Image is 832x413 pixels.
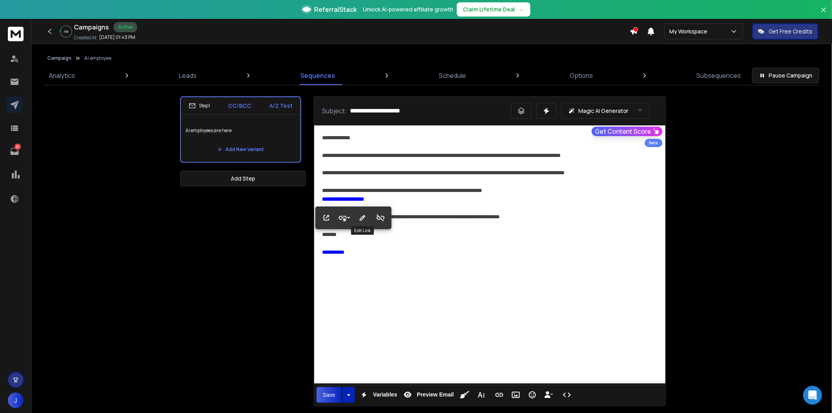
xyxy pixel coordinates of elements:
p: [DATE] 01:43 PM [99,34,135,41]
a: Analytics [44,66,80,85]
button: Insert Image (Ctrl+P) [508,387,523,403]
a: Leads [174,66,201,85]
button: Pause Campaign [752,68,819,83]
div: Beta [645,139,663,147]
p: Subsequences [697,71,741,80]
p: Schedule [439,71,466,80]
a: Schedule [434,66,471,85]
button: Unlink [373,210,388,226]
p: Ai employee [84,55,111,61]
p: Analytics [49,71,75,80]
button: Save [317,387,342,403]
button: Claim Lifetime Deal→ [457,2,530,17]
div: Step 1 [189,102,210,109]
span: ReferralStack [315,5,357,14]
button: Variables [357,387,399,403]
button: Add Step [180,171,306,186]
span: → [519,6,524,13]
button: Emoticons [525,387,540,403]
button: Get Free Credits [753,24,818,39]
p: Leads [179,71,197,80]
a: Subsequences [692,66,746,85]
button: Code View [560,387,574,403]
p: Ai employees are here [186,120,296,142]
button: Insert Link (Ctrl+K) [492,387,507,403]
p: Get Free Credits [769,28,813,35]
div: Open Intercom Messenger [803,386,822,405]
div: Edit Link [351,226,374,235]
button: More Text [474,387,489,403]
p: My Workspace [670,28,711,35]
a: 32 [7,144,22,159]
p: CC/BCC [228,102,251,110]
p: A/Z Test [269,102,293,110]
button: Insert Unsubscribe Link [541,387,556,403]
p: 4 % [64,29,68,34]
p: Options [570,71,593,80]
span: Preview Email [415,391,455,398]
p: Magic AI Generator [578,107,629,115]
button: Magic AI Generator [561,103,650,119]
button: Clean HTML [457,387,472,403]
li: Step1CC/BCCA/Z TestAi employees are hereAdd New Variant [180,96,301,163]
p: Subject: [322,106,347,116]
button: Preview Email [400,387,455,403]
button: Add New Variant [211,142,270,157]
p: 32 [15,144,21,150]
p: Unlock AI-powered affiliate growth [363,6,454,13]
button: Close banner [819,5,829,24]
button: Get Content Score [592,127,663,136]
div: Active [114,22,137,32]
h1: Campaigns [74,22,109,32]
p: Sequences [300,71,335,80]
button: J [8,393,24,408]
a: Sequences [296,66,340,85]
a: Options [565,66,598,85]
p: Created At: [74,35,98,41]
span: Variables [372,391,399,398]
button: Campaign [47,55,72,61]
